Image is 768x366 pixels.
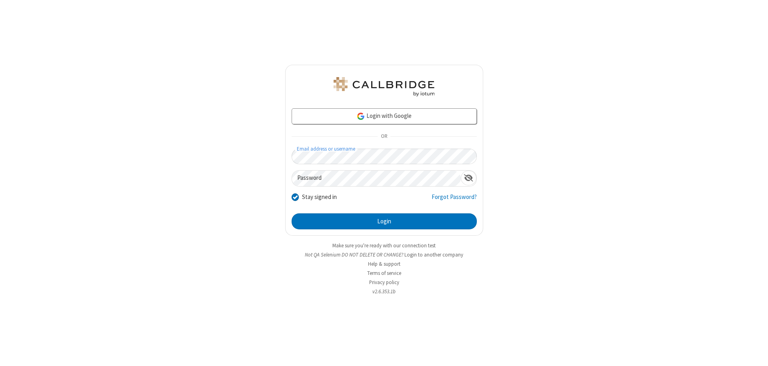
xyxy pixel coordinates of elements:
a: Privacy policy [369,279,399,286]
img: QA Selenium DO NOT DELETE OR CHANGE [332,77,436,96]
span: OR [378,131,390,142]
a: Login with Google [292,108,477,124]
input: Password [292,171,461,186]
input: Email address or username [292,149,477,164]
label: Stay signed in [302,193,337,202]
a: Terms of service [367,270,401,276]
a: Make sure you're ready with our connection test [332,242,436,249]
button: Login to another company [404,251,463,259]
button: Login [292,213,477,229]
img: google-icon.png [356,112,365,121]
div: Show password [461,171,476,185]
li: v2.6.353.1b [285,288,483,295]
a: Help & support [368,261,400,267]
li: Not QA Selenium DO NOT DELETE OR CHANGE? [285,251,483,259]
a: Forgot Password? [432,193,477,208]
